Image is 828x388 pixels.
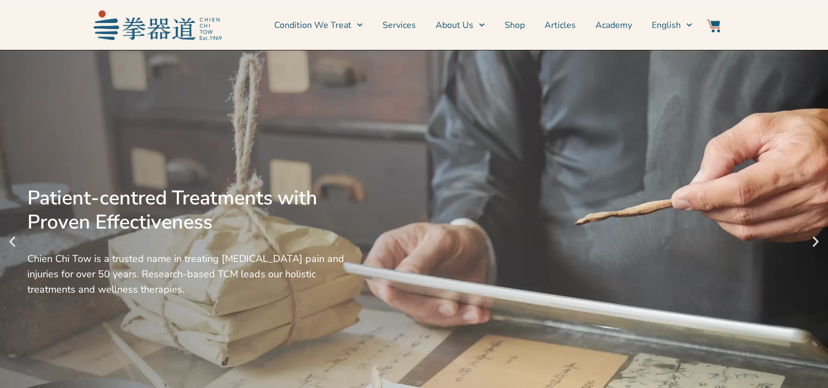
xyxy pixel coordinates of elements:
a: Articles [545,12,576,39]
div: Next slide [809,235,823,249]
span: English [652,19,681,32]
img: Website Icon-03 [707,19,720,32]
div: Previous slide [5,235,19,249]
div: Patient-centred Treatments with Proven Effectiveness [27,186,344,235]
a: Switch to English [652,12,692,39]
a: Shop [505,12,525,39]
div: Chien Chi Tow is a trusted name in treating [MEDICAL_DATA] pain and injuries for over 50 years. R... [27,251,344,297]
a: Academy [595,12,632,39]
a: Services [383,12,416,39]
a: About Us [436,12,485,39]
nav: Menu [227,12,692,39]
a: Condition We Treat [274,12,363,39]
